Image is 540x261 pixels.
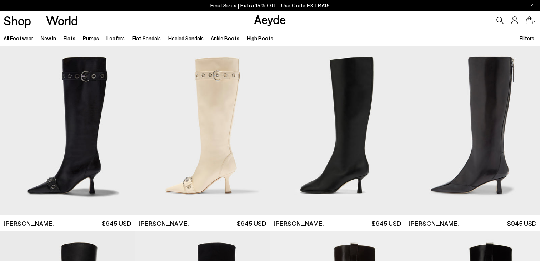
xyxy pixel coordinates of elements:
[210,1,330,10] p: Final Sizes | Extra 15% Off
[237,219,266,228] span: $945 USD
[372,219,401,228] span: $945 USD
[247,35,273,41] a: High Boots
[520,35,534,41] span: Filters
[4,219,55,228] span: [PERSON_NAME]
[4,14,31,27] a: Shop
[270,46,405,215] img: Catherine High Sock Boots
[102,219,131,228] span: $945 USD
[41,35,56,41] a: New In
[405,215,540,231] a: [PERSON_NAME] $945 USD
[168,35,204,41] a: Heeled Sandals
[135,215,270,231] a: [PERSON_NAME] $945 USD
[405,46,540,215] img: Alexis Dual-Tone High Boots
[64,35,75,41] a: Flats
[135,46,270,215] img: Vivian Eyelet High Boots
[270,215,405,231] a: [PERSON_NAME] $945 USD
[507,219,536,228] span: $945 USD
[409,219,460,228] span: [PERSON_NAME]
[526,16,533,24] a: 0
[281,2,330,9] span: Navigate to /collections/ss25-final-sizes
[211,35,239,41] a: Ankle Boots
[83,35,99,41] a: Pumps
[274,219,325,228] span: [PERSON_NAME]
[132,35,161,41] a: Flat Sandals
[46,14,78,27] a: World
[533,19,536,22] span: 0
[106,35,125,41] a: Loafers
[4,35,33,41] a: All Footwear
[254,12,286,27] a: Aeyde
[139,219,190,228] span: [PERSON_NAME]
